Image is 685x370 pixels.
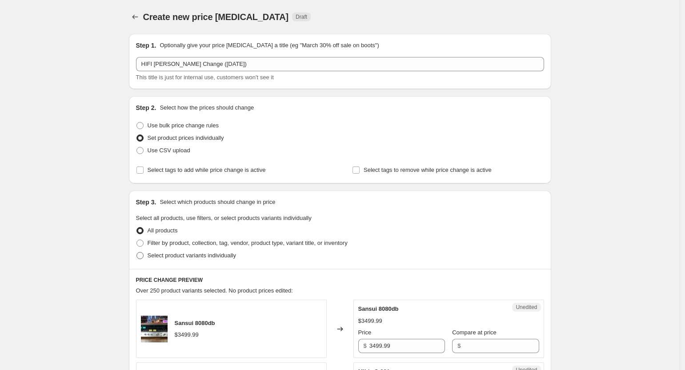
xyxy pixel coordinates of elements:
[148,167,266,173] span: Select tags to add while price change is active
[364,342,367,349] span: $
[175,320,215,326] span: Sansui 8080db
[148,252,236,259] span: Select product variants individually
[136,276,544,284] h6: PRICE CHANGE PREVIEW
[136,287,293,294] span: Over 250 product variants selected. No product prices edited:
[160,103,254,112] p: Select how the prices should change
[136,198,156,207] h2: Step 3.
[141,316,168,342] img: Sansui8080db_front_80x.jpg
[129,11,141,23] button: Price change jobs
[136,74,274,81] span: This title is just for internal use, customers won't see it
[516,304,537,311] span: Unedited
[296,13,307,20] span: Draft
[143,12,289,22] span: Create new price [MEDICAL_DATA]
[175,330,199,339] div: $3499.99
[160,198,275,207] p: Select which products should change in price
[136,103,156,112] h2: Step 2.
[148,134,224,141] span: Set product prices individually
[136,41,156,50] h2: Step 1.
[148,122,219,129] span: Use bulk price change rules
[148,147,190,154] span: Use CSV upload
[148,227,178,234] span: All products
[136,215,312,221] span: Select all products, use filters, or select products variants individually
[148,240,348,246] span: Filter by product, collection, tag, vendor, product type, variant title, or inventory
[452,329,497,336] span: Compare at price
[160,41,379,50] p: Optionally give your price [MEDICAL_DATA] a title (eg "March 30% off sale on boots")
[358,305,399,312] span: Sansui 8080db
[136,57,544,71] input: 30% off holiday sale
[364,167,492,173] span: Select tags to remove while price change is active
[358,317,382,325] div: $3499.99
[358,329,372,336] span: Price
[457,342,461,349] span: $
